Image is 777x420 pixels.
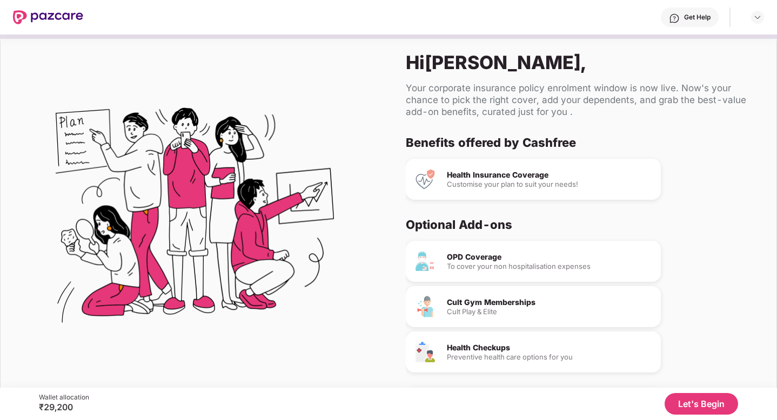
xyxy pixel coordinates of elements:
div: Health Insurance Coverage [447,171,652,179]
img: New Pazcare Logo [13,10,83,24]
div: Customise your plan to suit your needs! [447,181,652,188]
img: svg+xml;base64,PHN2ZyBpZD0iSGVscC0zMngzMiIgeG1sbnM9Imh0dHA6Ly93d3cudzMub3JnLzIwMDAvc3ZnIiB3aWR0aD... [669,13,680,24]
img: Flex Benefits Illustration [56,80,334,358]
img: Cult Gym Memberships [414,296,436,317]
img: OPD Coverage [414,250,436,272]
img: svg+xml;base64,PHN2ZyBpZD0iRHJvcGRvd24tMzJ4MzIiIHhtbG5zPSJodHRwOi8vd3d3LnczLm9yZy8yMDAwL3N2ZyIgd2... [753,13,762,22]
div: Cult Play & Elite [447,308,652,315]
div: ₹29,200 [39,402,89,412]
img: Health Checkups [414,341,436,363]
div: OPD Coverage [447,253,652,261]
div: Hi [PERSON_NAME] , [406,51,759,73]
button: Let's Begin [665,393,738,415]
div: Wallet allocation [39,393,89,402]
div: Optional Add-ons [406,217,751,232]
img: Health Insurance Coverage [414,168,436,190]
div: Cult Gym Memberships [447,299,652,306]
div: Benefits offered by Cashfree [406,135,751,150]
div: To cover your non hospitalisation expenses [447,263,652,270]
div: Get Help [684,13,711,22]
div: Your corporate insurance policy enrolment window is now live. Now's your chance to pick the right... [406,82,759,118]
div: Health Checkups [447,344,652,351]
div: Preventive health care options for you [447,354,652,361]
